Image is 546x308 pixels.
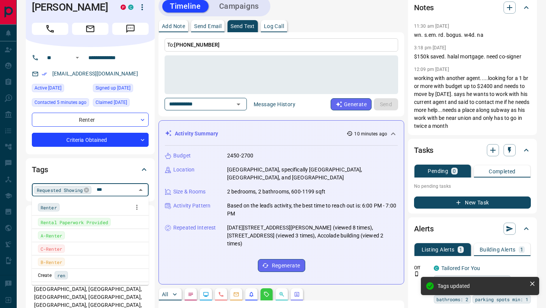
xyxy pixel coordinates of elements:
p: Building Alerts [480,247,516,252]
p: $150k saved. halal mortgage. need co-signer [414,53,531,61]
p: No pending tasks [414,181,531,192]
span: Contacted 5 minutes ago [35,99,86,106]
div: Tags [32,160,149,179]
button: Open [233,99,244,110]
p: 1 [459,247,462,252]
span: Active [DATE] [35,84,61,92]
p: Pending [428,168,448,174]
div: Alerts [414,220,531,238]
button: Generate [331,98,372,110]
p: [GEOGRAPHIC_DATA], specifically [GEOGRAPHIC_DATA], [GEOGRAPHIC_DATA], and [GEOGRAPHIC_DATA] [227,166,398,182]
p: Repeated Interest [173,224,216,232]
p: Log Call [264,24,284,29]
svg: Calls [218,291,224,297]
button: New Task [414,196,531,209]
div: Renter [32,113,149,127]
div: Sat Aug 16 2025 [32,98,89,109]
span: ren [57,272,65,279]
span: Requested Showing [37,186,83,194]
div: Tasks [414,141,531,159]
button: Close [135,185,146,195]
p: Activity Summary [175,130,218,138]
p: Create [38,272,52,279]
span: Email [72,23,108,35]
button: Message History [249,98,300,110]
svg: Push Notification Only [414,271,419,277]
p: Completed [489,169,516,174]
button: Open [73,53,82,62]
p: 12:09 pm [DATE] [414,67,449,72]
span: C-Renter [41,245,62,253]
div: condos.ca [434,266,439,271]
p: Activity Pattern [173,202,210,210]
p: working with another agent.....looking for a 1 br or more with budget up to $2400 and needs to mo... [414,74,531,130]
span: Signed up [DATE] [96,84,130,92]
p: 2 bedrooms, 2 bathrooms, 600-1199 sqft [227,188,325,196]
h2: Alerts [414,223,434,235]
p: Budget [173,152,191,160]
p: Listing Alerts [422,247,455,252]
div: Activity Summary10 minutes ago [165,127,398,141]
svg: Opportunities [279,291,285,297]
div: Tue Jul 09 2024 [93,98,149,109]
svg: Email Verified [42,71,47,77]
div: condos.ca [128,5,133,10]
h2: Tags [32,163,48,176]
p: Off [414,264,429,271]
p: 11:30 am [DATE] [414,24,449,29]
div: property.ca [121,5,126,10]
a: Tailored For You [441,265,480,271]
p: Based on the lead's activity, the best time to reach out is: 6:00 PM - 7:00 PM [227,202,398,218]
p: 1 [520,247,523,252]
p: 2450-2700 [227,152,253,160]
svg: Emails [233,291,239,297]
p: [DATE][STREET_ADDRESS][PERSON_NAME] (viewed 8 times), [STREET_ADDRESS] (viewed 3 times), Accolade... [227,224,398,248]
span: Rental Paperwork Provided [41,218,108,226]
svg: Notes [188,291,194,297]
div: Mon Jul 11 2022 [93,84,149,94]
p: Add Note [162,24,185,29]
svg: Agent Actions [294,291,300,297]
p: Send Email [194,24,221,29]
p: 10 minutes ago [354,130,387,137]
p: 3:18 pm [DATE] [414,45,446,50]
p: Send Text [231,24,255,29]
button: Regenerate [258,259,305,272]
svg: Requests [264,291,270,297]
div: Tags updated [438,283,526,289]
div: Requested Showing [34,186,91,194]
svg: Lead Browsing Activity [203,291,209,297]
h1: [PERSON_NAME] [32,1,109,13]
p: 0 [453,168,456,174]
div: Criteria Obtained [32,133,149,147]
span: B-Renter [41,258,62,266]
h2: Tasks [414,144,433,156]
p: wn. s.em. rd. bogus. w4d. na [414,31,531,39]
svg: Listing Alerts [248,291,254,297]
span: Claimed [DATE] [96,99,127,106]
div: Mon Aug 11 2025 [32,84,89,94]
span: A-Renter [41,232,62,239]
a: [EMAIL_ADDRESS][DOMAIN_NAME] [52,71,138,77]
span: Message [112,23,149,35]
p: All [162,292,168,297]
span: Renter [41,204,57,211]
p: To: [165,38,398,52]
span: Call [32,23,68,35]
h2: Notes [414,2,434,14]
p: Size & Rooms [173,188,206,196]
p: Location [173,166,195,174]
span: [PHONE_NUMBER] [174,42,220,48]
